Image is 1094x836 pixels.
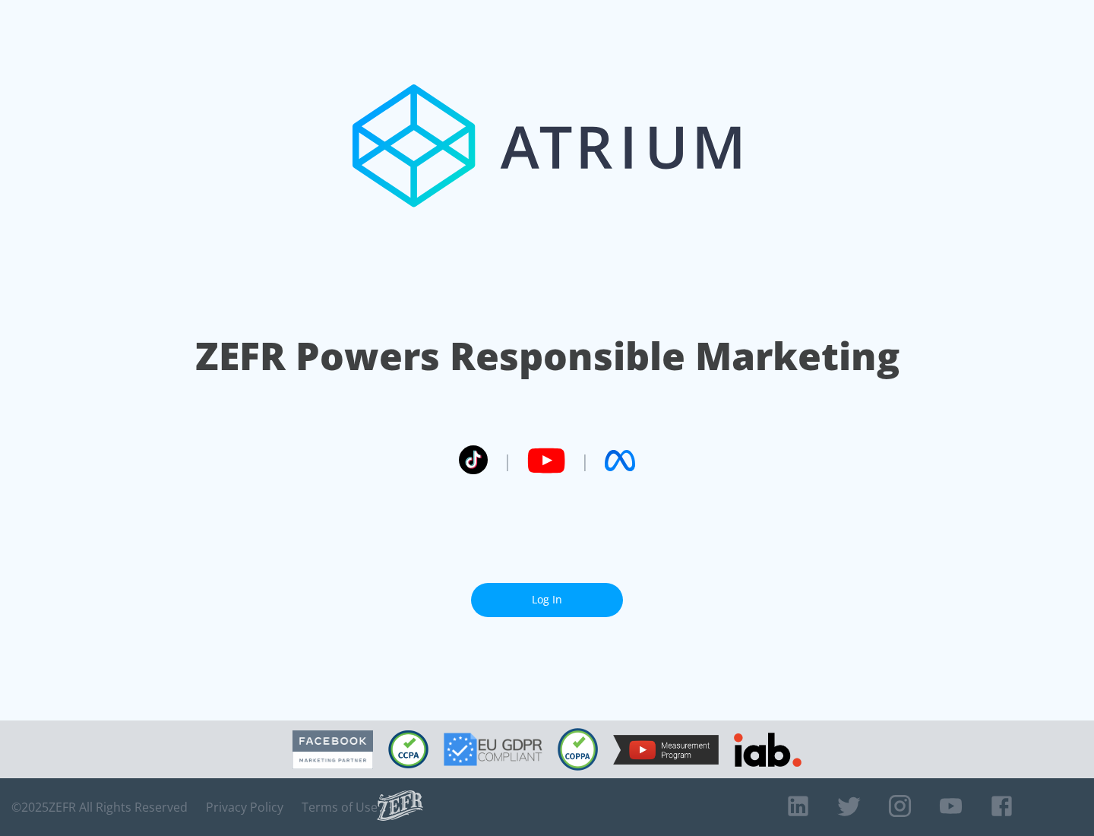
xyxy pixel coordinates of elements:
span: © 2025 ZEFR All Rights Reserved [11,800,188,815]
img: CCPA Compliant [388,730,428,768]
h1: ZEFR Powers Responsible Marketing [195,330,900,382]
span: | [503,449,512,472]
a: Terms of Use [302,800,378,815]
img: GDPR Compliant [444,733,542,766]
img: IAB [734,733,802,767]
img: COPPA Compliant [558,728,598,771]
img: YouTube Measurement Program [613,735,719,765]
a: Log In [471,583,623,617]
span: | [580,449,590,472]
a: Privacy Policy [206,800,283,815]
img: Facebook Marketing Partner [292,730,373,769]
